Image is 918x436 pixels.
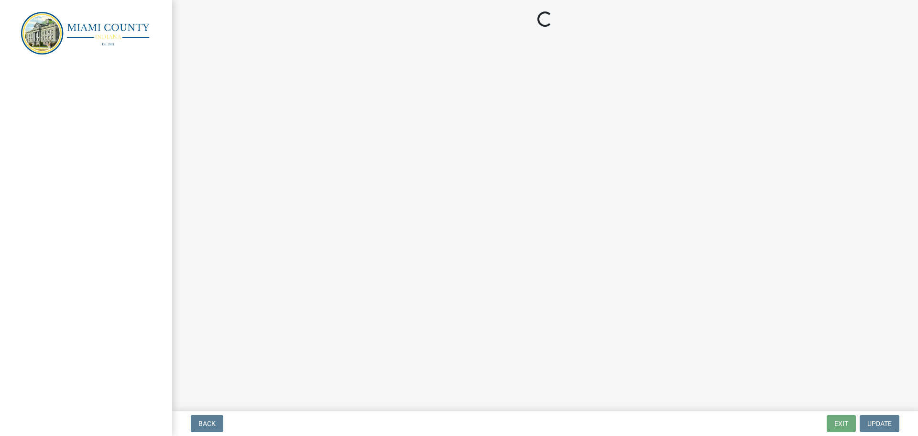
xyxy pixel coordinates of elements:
[860,415,899,432] button: Update
[827,415,856,432] button: Exit
[19,10,157,56] img: Miami County, Indiana
[867,420,892,427] span: Update
[198,420,216,427] span: Back
[191,415,223,432] button: Back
